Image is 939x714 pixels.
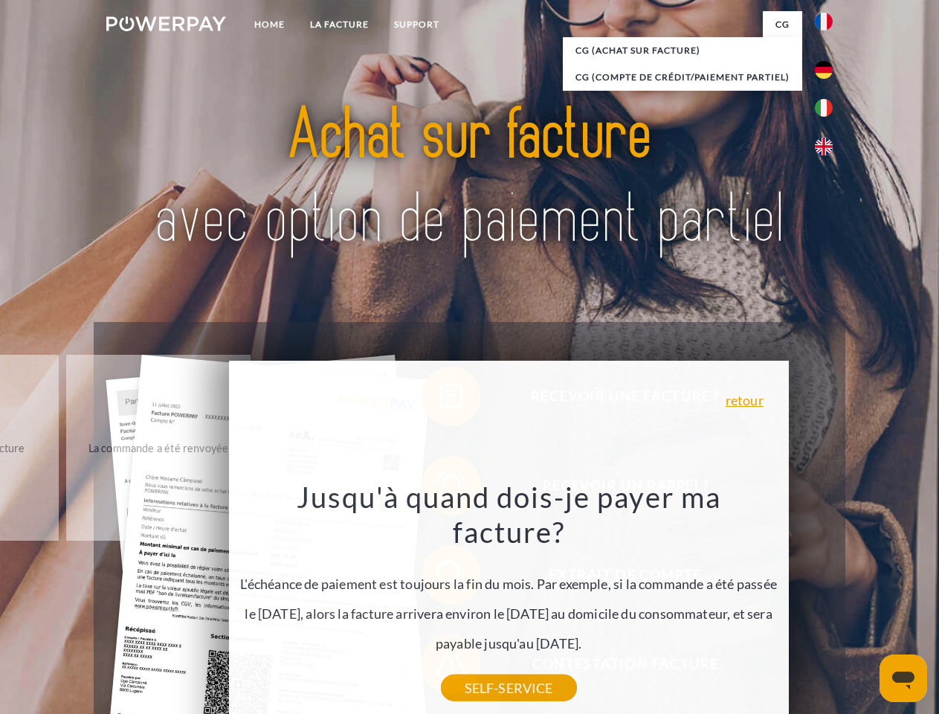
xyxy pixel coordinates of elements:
[237,479,780,688] div: L'échéance de paiement est toujours la fin du mois. Par exemple, si la commande a été passée le [...
[75,437,242,457] div: La commande a été renvoyée
[106,16,226,31] img: logo-powerpay-white.svg
[563,64,802,91] a: CG (Compte de crédit/paiement partiel)
[815,99,833,117] img: it
[441,675,577,701] a: SELF-SERVICE
[381,11,452,38] a: Support
[237,479,780,550] h3: Jusqu'à quand dois-je payer ma facture?
[726,393,764,407] a: retour
[880,654,927,702] iframe: Bouton de lancement de la fenêtre de messagerie
[297,11,381,38] a: LA FACTURE
[563,37,802,64] a: CG (achat sur facture)
[242,11,297,38] a: Home
[763,11,802,38] a: CG
[815,138,833,155] img: en
[815,13,833,30] img: fr
[815,61,833,79] img: de
[142,71,797,285] img: title-powerpay_fr.svg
